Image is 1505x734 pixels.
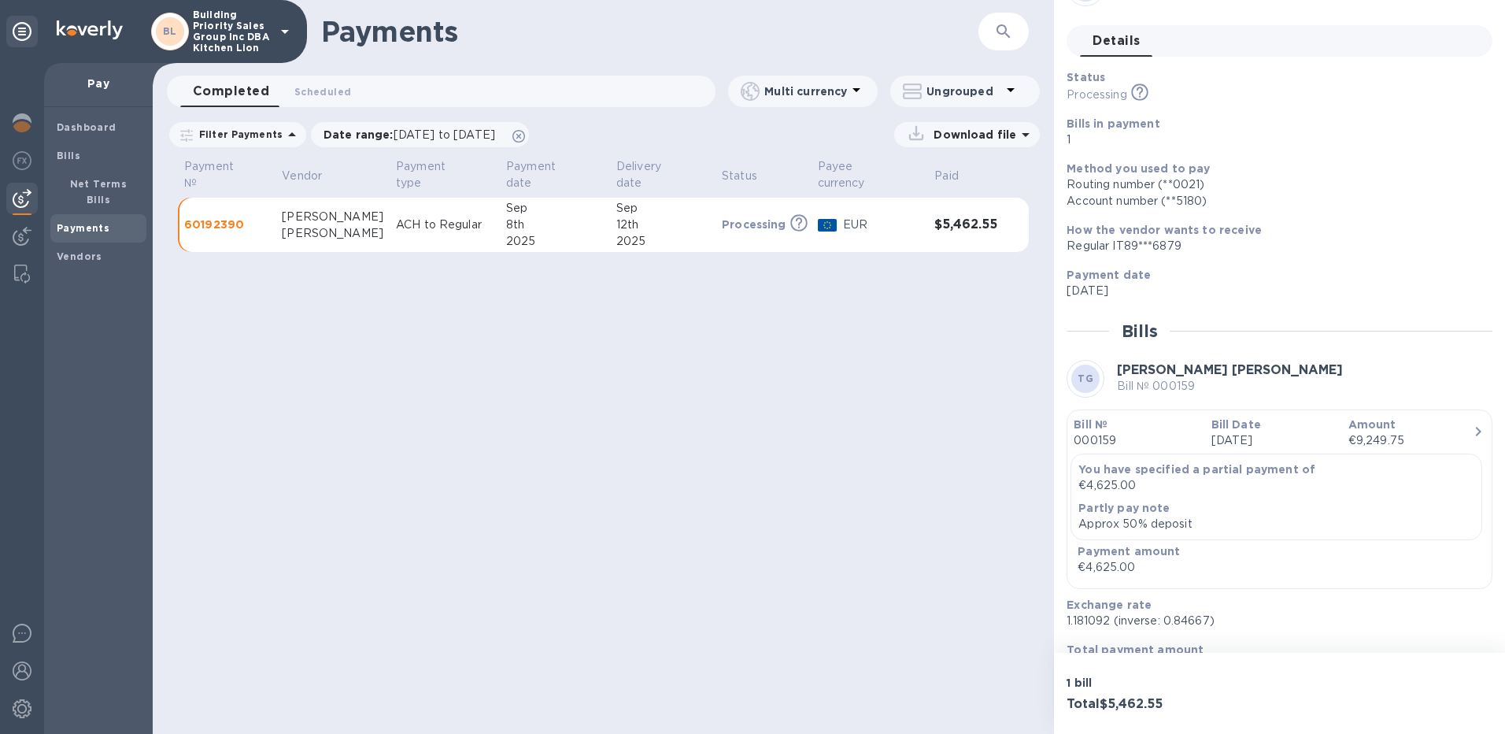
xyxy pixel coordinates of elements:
[927,127,1016,143] p: Download file
[1067,132,1480,148] p: 1
[1067,675,1273,691] p: 1 bill
[616,158,689,191] p: Delivery date
[934,217,997,232] h3: $5,462.55
[13,151,31,170] img: Foreign exchange
[1067,269,1151,281] b: Payment date
[506,200,604,217] div: Sep
[1211,432,1336,449] p: [DATE]
[1117,378,1343,395] p: Bill № 000159
[1078,516,1474,532] p: Approx 50% deposit
[294,83,351,100] span: Scheduled
[324,127,503,143] p: Date range :
[1348,432,1473,449] div: €9,249.75
[394,128,495,141] span: [DATE] to [DATE]
[764,83,847,99] p: Multi currency
[321,15,978,48] h1: Payments
[616,233,709,250] div: 2025
[1074,418,1107,431] b: Bill №
[1093,30,1140,52] span: Details
[396,158,494,191] span: Payment type
[722,168,778,184] span: Status
[818,158,923,191] span: Payee currency
[57,222,109,234] b: Payments
[1078,477,1474,494] p: €4,625.00
[282,209,383,225] div: [PERSON_NAME]
[193,80,269,102] span: Completed
[1067,410,1492,589] button: Bill №000159Bill Date[DATE]Amount€9,249.75You have specified a partial payment of€4,625.00Partly ...
[1067,643,1204,656] b: Total payment amount
[1067,193,1480,209] div: Account number (**5180)
[193,9,272,54] p: Building Priority Sales Group Inc DBA Kitchen Lion
[1067,162,1210,175] b: Method you used to pay
[506,233,604,250] div: 2025
[193,128,283,141] p: Filter Payments
[1348,418,1396,431] b: Amount
[1067,283,1480,299] p: [DATE]
[184,158,269,191] span: Payment №
[1122,321,1157,341] h2: Bills
[57,150,80,161] b: Bills
[1067,117,1159,130] b: Bills in payment
[1078,545,1180,558] b: Payment amount
[311,122,529,147] div: Date range:[DATE] to [DATE]
[57,121,116,133] b: Dashboard
[282,168,342,184] span: Vendor
[396,217,494,233] p: ACH to Regular
[818,158,902,191] p: Payee currency
[1078,559,1215,576] div: €4,625.00
[1067,176,1480,193] div: Routing number (**0021)
[506,158,583,191] p: Payment date
[57,76,140,91] p: Pay
[396,158,473,191] p: Payment type
[163,25,177,37] b: BL
[843,217,923,233] p: EUR
[722,217,786,232] p: Processing
[1067,238,1480,254] div: Regular IT89***6879
[184,158,249,191] p: Payment №
[184,217,269,232] p: 60192390
[1067,224,1262,236] b: How the vendor wants to receive
[926,83,1001,99] p: Ungrouped
[1078,463,1315,476] b: You have specified a partial payment of
[1078,502,1170,514] b: Partly pay note
[1067,87,1126,103] p: Processing
[1078,373,1093,384] b: TG
[722,168,757,184] p: Status
[934,168,959,184] p: Paid
[506,217,604,233] div: 8th
[616,217,709,233] div: 12th
[6,16,38,47] div: Unpin categories
[1067,697,1273,712] h3: Total $5,462.55
[1067,71,1105,83] b: Status
[616,200,709,217] div: Sep
[1067,613,1480,629] p: 1.181092 (inverse: 0.84667)
[1117,362,1343,377] b: [PERSON_NAME] [PERSON_NAME]
[1211,418,1261,431] b: Bill Date
[282,225,383,242] div: [PERSON_NAME]
[1074,432,1198,449] p: 000159
[616,158,709,191] span: Delivery date
[1067,599,1152,611] b: Exchange rate
[506,158,604,191] span: Payment date
[70,178,128,206] b: Net Terms Bills
[934,168,979,184] span: Paid
[57,250,102,262] b: Vendors
[57,20,123,39] img: Logo
[282,168,322,184] p: Vendor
